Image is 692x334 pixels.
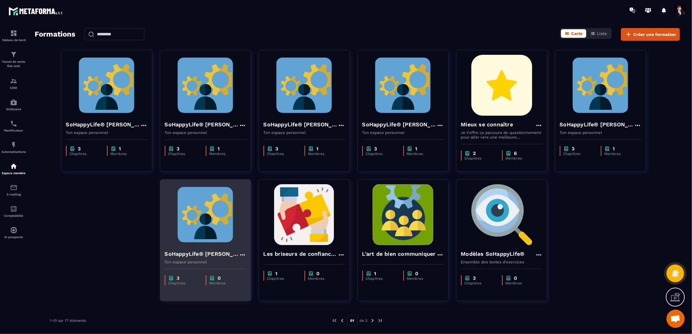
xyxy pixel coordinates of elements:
[66,130,147,135] p: Ton espace personnel
[357,179,456,309] a: formation-backgroundL'art de bien communiquerchapter1Chapitreschapter0Membres
[66,120,140,129] h4: SoHappyLife® [PERSON_NAME]
[66,55,147,116] img: formation-background
[362,184,444,245] img: formation-background
[259,179,357,309] a: formation-backgroundLes briseurs de confiance dans l'entreprisechapter1Chapitreschapter0Membres
[465,150,470,156] img: chapter
[465,275,470,281] img: chapter
[332,318,337,323] img: prev
[597,31,607,36] span: Liste
[35,28,75,41] h2: Formations
[78,146,81,152] p: 3
[407,276,438,281] p: Membres
[374,146,377,152] p: 3
[560,120,634,129] h4: SoHappyLife® [PERSON_NAME]
[308,146,314,152] img: chapter
[209,275,215,281] img: chapter
[160,179,259,309] a: formation-backgroundSoHappyLife® [PERSON_NAME]Ton espace personnelchapter3Chapitreschapter0Membres
[456,179,555,309] a: formation-backgroundModèles SoHappyLife®Ensemble des textes d'exerciceschapter3Chapitreschapter0M...
[407,152,438,156] p: Membres
[2,94,26,115] a: automationsautomationsWebinaire
[563,146,569,152] img: chapter
[308,271,314,276] img: chapter
[2,107,26,111] p: Webinaire
[111,146,116,152] img: chapter
[70,152,101,156] p: Chapitres
[165,55,246,116] img: formation-background
[2,235,26,239] p: IA prospects
[308,152,339,156] p: Membres
[70,146,75,152] img: chapter
[2,179,26,201] a: emailemailE-mailing
[415,146,418,152] p: 1
[2,201,26,222] a: accountantaccountantComptabilité
[263,120,338,129] h4: SoHappyLife® [PERSON_NAME]
[10,77,17,85] img: formation
[415,271,418,276] p: 0
[2,214,26,217] p: Comptabilité
[461,260,542,264] p: Ensemble des textes d'exercices
[209,152,240,156] p: Membres
[560,130,641,135] p: Ton espace personnel
[465,281,496,285] p: Chapitres
[2,46,26,73] a: formationformationTunnel de vente Site web
[374,271,377,276] p: 1
[168,152,200,156] p: Chapitres
[514,275,517,281] p: 0
[461,184,542,245] img: formation-background
[263,184,345,245] img: formation-background
[276,271,278,276] p: 1
[366,146,371,152] img: chapter
[461,130,542,139] p: Je t'offre ce parcours de questionnement pour aller vers une meilleure connaissance de toi et de ...
[633,31,676,37] span: Créer une formation
[473,150,476,156] p: 2
[560,55,641,116] img: formation-background
[604,146,610,152] img: chapter
[666,310,685,328] a: Ouvrir le chat
[209,281,240,285] p: Membres
[263,55,345,116] img: formation-background
[461,120,513,129] h4: Mieux se connaître
[317,146,319,152] p: 1
[61,50,160,179] a: formation-backgroundSoHappyLife® [PERSON_NAME]Ton espace personnelchapter3Chapitreschapter1Membres
[10,163,17,170] img: automations
[10,227,17,234] img: automations
[377,318,383,323] img: next
[267,276,298,281] p: Chapitres
[2,158,26,179] a: automationsautomationsEspace membre
[2,86,26,90] p: CRM
[165,130,246,135] p: Ton espace personnel
[366,271,371,276] img: chapter
[604,152,635,156] p: Membres
[263,130,345,135] p: Ton espace personnel
[10,205,17,213] img: accountant
[2,60,26,68] p: Tunnel de vente Site web
[461,250,525,258] h4: Modèles SoHappyLife®
[360,318,368,323] p: de 2
[2,171,26,175] p: Espace membre
[209,146,215,152] img: chapter
[366,276,397,281] p: Chapitres
[339,318,345,323] img: prev
[2,73,26,94] a: formationformationCRM
[571,31,583,36] span: Carte
[168,275,174,281] img: chapter
[506,150,511,156] img: chapter
[357,50,456,179] a: formation-backgroundSoHappyLife® [PERSON_NAME]Ton espace personnelchapter3Chapitreschapter1Membres
[267,146,273,152] img: chapter
[506,275,511,281] img: chapter
[2,129,26,132] p: Planificateur
[259,50,357,179] a: formation-backgroundSoHappyLife® [PERSON_NAME]Ton espace personnelchapter3Chapitreschapter1Membres
[473,275,476,281] p: 3
[168,281,200,285] p: Chapitres
[572,146,575,152] p: 3
[10,120,17,127] img: scheduler
[456,50,555,179] a: formation-backgroundMieux se connaîtreJe t'offre ce parcours de questionnement pour aller vers un...
[366,152,397,156] p: Chapitres
[465,156,496,160] p: Chapitres
[362,130,444,135] p: Ton espace personnel
[165,260,246,264] p: Ton espace personnel
[50,318,86,323] p: 1-10 sur 17 éléments
[168,146,174,152] img: chapter
[362,250,436,258] h4: L'art de bien communiquer
[10,184,17,191] img: email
